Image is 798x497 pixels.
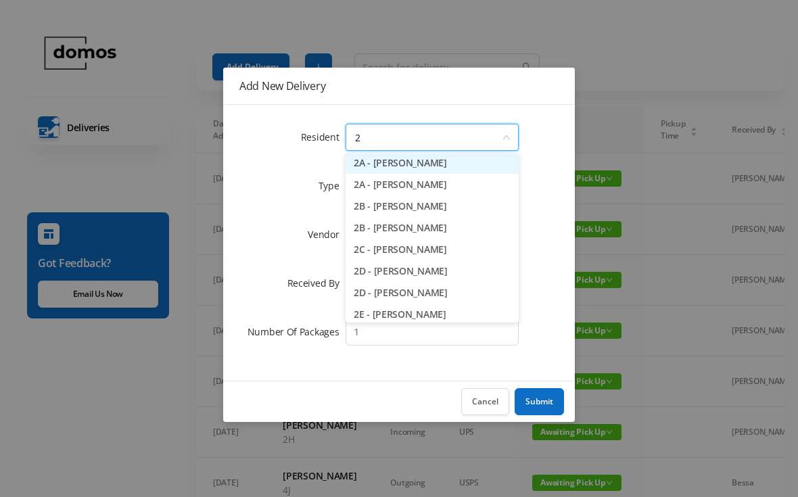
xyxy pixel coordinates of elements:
i: icon: down [502,133,511,143]
button: Cancel [461,388,509,415]
li: 2D - [PERSON_NAME] [346,282,519,304]
label: Type [319,179,346,192]
button: Submit [515,388,564,415]
label: Resident [301,131,346,143]
li: 2D - [PERSON_NAME] [346,260,519,282]
form: Add New Delivery [239,121,559,348]
li: 2B - [PERSON_NAME] [346,195,519,217]
label: Number Of Packages [248,325,346,338]
div: Add New Delivery [239,78,559,93]
label: Vendor [308,228,346,241]
li: 2A - [PERSON_NAME] [346,152,519,174]
li: 2E - [PERSON_NAME] [346,304,519,325]
label: Received By [287,277,346,289]
li: 2A - [PERSON_NAME] [346,174,519,195]
li: 2C - [PERSON_NAME] [346,239,519,260]
li: 2B - [PERSON_NAME] [346,217,519,239]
